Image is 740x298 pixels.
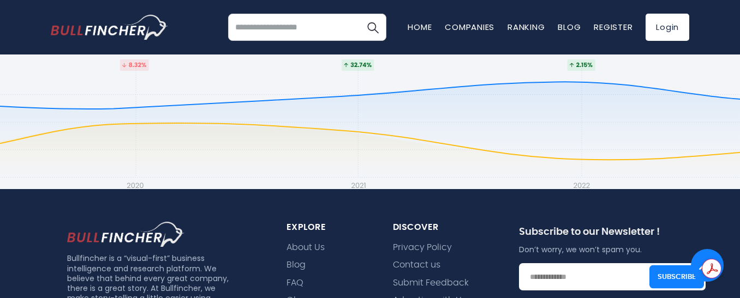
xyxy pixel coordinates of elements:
img: bullfincher logo [51,15,168,40]
button: Search [359,14,386,41]
a: Go to homepage [51,15,168,40]
a: Companies [445,21,494,33]
a: Submit Feedback [393,278,469,288]
a: Blog [558,21,581,33]
a: Login [646,14,689,41]
a: Register [594,21,632,33]
a: About Us [287,242,325,253]
a: Privacy Policy [393,242,452,253]
a: FAQ [287,278,303,288]
a: Contact us [393,260,440,270]
a: Blog [287,260,306,270]
div: Subscribe to our Newsletter ! [519,226,706,244]
a: Home [408,21,432,33]
img: footer logo [67,222,184,247]
div: explore [287,222,367,233]
p: Don’t worry, we won’t spam you. [519,245,706,254]
a: Ranking [508,21,545,33]
div: Discover [393,222,493,233]
button: Subscribe [649,265,704,289]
